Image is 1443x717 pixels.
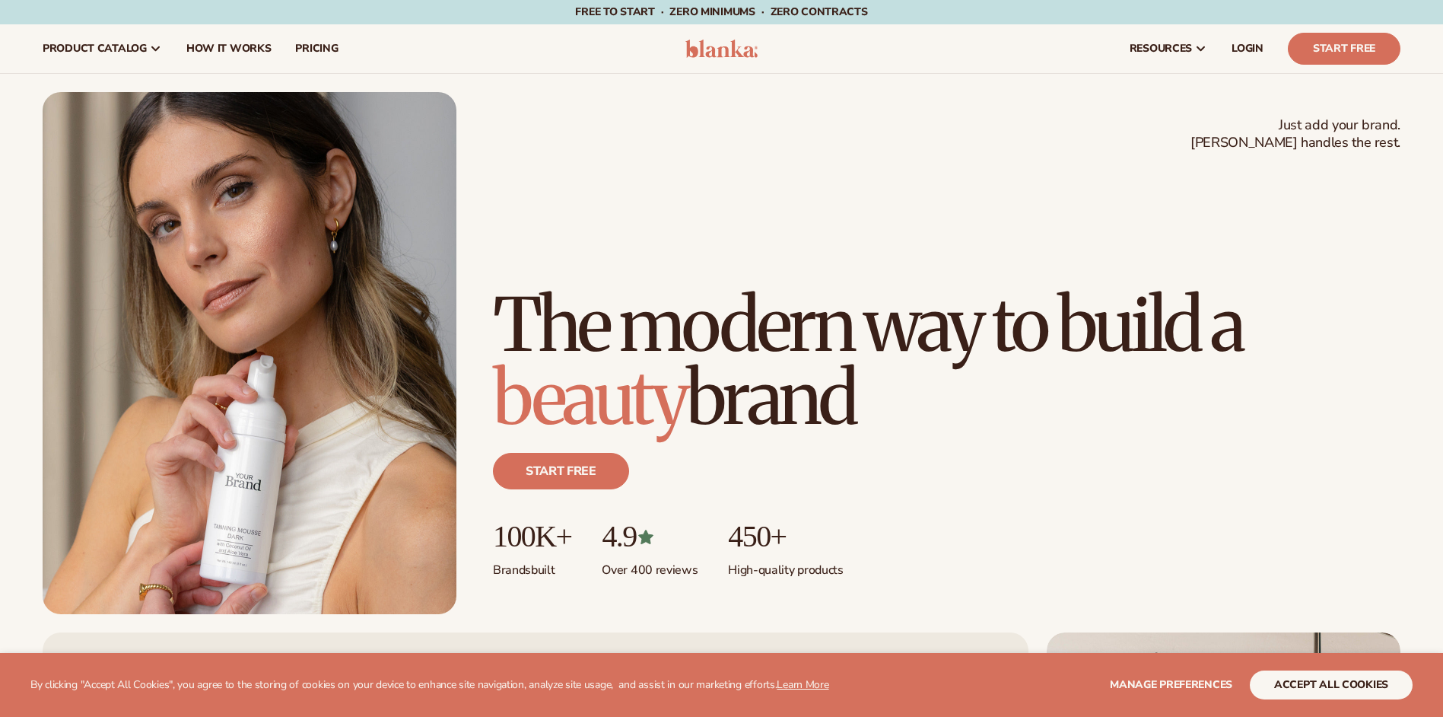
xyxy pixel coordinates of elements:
img: Female holding tanning mousse. [43,92,456,614]
span: How It Works [186,43,272,55]
span: LOGIN [1232,43,1263,55]
p: 100K+ [493,520,571,553]
a: Start Free [1288,33,1400,65]
a: product catalog [30,24,174,73]
span: resources [1130,43,1192,55]
p: 450+ [728,520,843,553]
span: Manage preferences [1110,677,1232,692]
a: Start free [493,453,629,489]
a: pricing [283,24,350,73]
img: logo [685,40,758,58]
p: 4.9 [602,520,698,553]
span: Free to start · ZERO minimums · ZERO contracts [575,5,867,19]
span: Just add your brand. [PERSON_NAME] handles the rest. [1190,116,1400,152]
p: By clicking "Accept All Cookies", you agree to the storing of cookies on your device to enhance s... [30,679,829,692]
p: Over 400 reviews [602,553,698,578]
h1: The modern way to build a brand [493,288,1400,435]
p: Brands built [493,553,571,578]
a: How It Works [174,24,284,73]
a: resources [1117,24,1219,73]
p: High-quality products [728,553,843,578]
span: product catalog [43,43,147,55]
a: Learn More [777,677,828,692]
button: accept all cookies [1250,671,1413,699]
button: Manage preferences [1110,671,1232,699]
span: pricing [295,43,338,55]
span: beauty [493,352,686,444]
a: LOGIN [1219,24,1276,73]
